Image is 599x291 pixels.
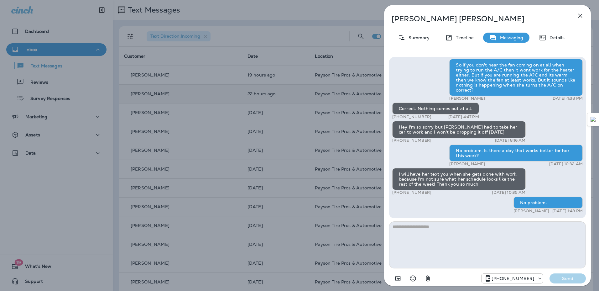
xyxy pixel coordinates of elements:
p: [DATE] 10:32 AM [549,161,583,167]
p: [PERSON_NAME] [449,161,485,167]
p: [DATE] 4:47 PM [448,114,479,119]
p: [PHONE_NUMBER] [392,190,431,195]
div: Correct. Nothing comes out at all. [392,103,479,114]
div: No problem. Is there a day that works better for her this week? [449,145,583,161]
p: [PERSON_NAME] [513,209,549,214]
p: [PERSON_NAME] [449,96,485,101]
p: [PHONE_NUMBER] [392,138,431,143]
p: [PHONE_NUMBER] [492,276,534,281]
p: Details [546,35,565,40]
div: I will have her text you when she gets done with work, because I'm not sure what her schedule loo... [392,168,526,190]
p: Summary [405,35,430,40]
div: +1 (928) 260-4498 [482,275,543,282]
p: [DATE] 4:38 PM [551,96,583,101]
button: Add in a premade template [392,272,404,285]
div: So if you don't hear the fan coming on at all when trying to run the A/C then it wont work for th... [449,59,583,96]
button: Select an emoji [407,272,419,285]
p: [PERSON_NAME] [PERSON_NAME] [392,14,563,23]
p: [DATE] 8:16 AM [495,138,526,143]
img: Detect Auto [591,117,596,122]
div: No problem. [513,197,583,209]
p: Messaging [497,35,523,40]
p: [DATE] 1:48 PM [552,209,583,214]
p: Timeline [453,35,474,40]
p: [PHONE_NUMBER] [392,114,431,119]
div: Hey I'm so sorry but [PERSON_NAME] had to take her car to work and I won't be dropping it off [DA... [392,121,526,138]
p: [DATE] 10:35 AM [492,190,525,195]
